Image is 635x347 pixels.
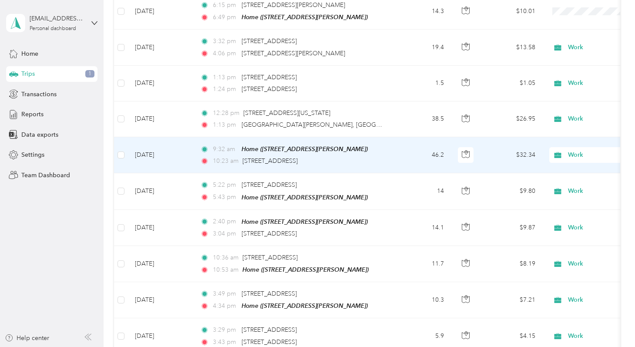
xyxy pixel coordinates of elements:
td: $7.21 [481,282,542,318]
span: 1:13 pm [213,120,238,130]
td: $32.34 [481,137,542,173]
span: 3:32 pm [213,37,238,46]
span: 1 [85,70,94,78]
div: Personal dashboard [30,26,76,31]
span: 5:22 pm [213,180,238,190]
span: 6:15 pm [213,0,238,10]
td: [DATE] [128,137,193,173]
span: Data exports [21,130,58,139]
span: [STREET_ADDRESS] [242,85,297,93]
span: [STREET_ADDRESS] [242,74,297,81]
span: [STREET_ADDRESS][PERSON_NAME] [242,50,345,57]
span: [STREET_ADDRESS] [242,230,297,237]
td: $13.58 [481,30,542,65]
span: [STREET_ADDRESS] [242,338,297,346]
td: [DATE] [128,30,193,65]
span: 1:13 pm [213,73,238,82]
span: Trips [21,69,35,78]
span: 5:43 pm [213,192,238,202]
span: 12:28 pm [213,108,239,118]
td: 10.3 [393,282,451,318]
span: Team Dashboard [21,171,70,180]
td: 38.5 [393,101,451,137]
button: Help center [5,334,49,343]
span: Home ([STREET_ADDRESS][PERSON_NAME]) [242,145,368,152]
span: Settings [21,150,44,159]
span: 10:23 am [213,156,239,166]
td: $1.05 [481,66,542,101]
span: Home ([STREET_ADDRESS][PERSON_NAME]) [242,266,369,273]
span: [STREET_ADDRESS][PERSON_NAME] [242,1,345,9]
span: 4:34 pm [213,301,238,311]
span: [STREET_ADDRESS] [242,290,297,297]
span: Transactions [21,90,57,99]
iframe: Everlance-gr Chat Button Frame [586,298,635,347]
td: [DATE] [128,210,193,246]
span: [STREET_ADDRESS] [242,326,297,334]
td: 11.7 [393,246,451,282]
span: Home [21,49,38,58]
span: Home ([STREET_ADDRESS][PERSON_NAME]) [242,13,368,20]
span: [STREET_ADDRESS] [242,157,298,165]
span: 3:43 pm [213,337,238,347]
span: 1:24 pm [213,84,238,94]
span: 10:53 am [213,265,239,275]
span: [STREET_ADDRESS] [242,37,297,45]
span: 4:06 pm [213,49,238,58]
td: [DATE] [128,246,193,282]
td: 14 [393,173,451,209]
td: 19.4 [393,30,451,65]
span: 10:36 am [213,253,239,263]
td: $9.87 [481,210,542,246]
span: [STREET_ADDRESS] [242,181,297,189]
td: [DATE] [128,173,193,209]
td: 1.5 [393,66,451,101]
td: $26.95 [481,101,542,137]
span: 3:04 pm [213,229,238,239]
td: [DATE] [128,282,193,318]
span: [STREET_ADDRESS][US_STATE] [243,109,330,117]
span: 2:40 pm [213,217,238,226]
td: $9.80 [481,173,542,209]
span: Home ([STREET_ADDRESS][PERSON_NAME]) [242,194,368,201]
td: $8.19 [481,246,542,282]
span: [STREET_ADDRESS] [242,254,298,261]
div: [EMAIL_ADDRESS][DOMAIN_NAME] [30,14,84,23]
td: 46.2 [393,137,451,173]
td: [DATE] [128,101,193,137]
span: Home ([STREET_ADDRESS][PERSON_NAME]) [242,302,368,309]
span: 9:32 am [213,145,238,154]
td: 14.1 [393,210,451,246]
span: Home ([STREET_ADDRESS][PERSON_NAME]) [242,218,368,225]
span: 6:49 pm [213,13,238,22]
span: Reports [21,110,44,119]
span: 3:29 pm [213,325,238,335]
span: 3:49 pm [213,289,238,299]
td: [DATE] [128,66,193,101]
